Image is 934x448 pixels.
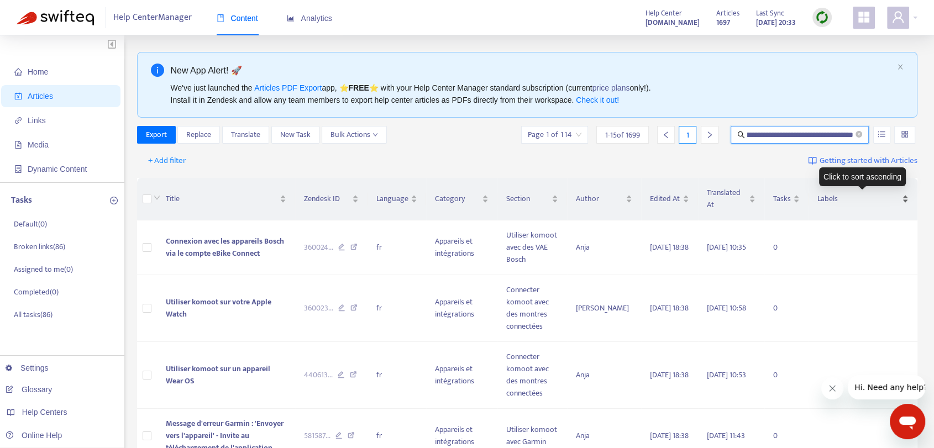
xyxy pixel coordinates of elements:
[716,7,739,19] span: Articles
[348,83,369,92] b: FREE
[707,241,746,254] span: [DATE] 10:35
[497,275,567,342] td: Connecter komoot avec des montres connectées
[14,218,47,230] p: Default ( 0 )
[171,82,893,106] div: We've just launched the app, ⭐ ⭐️ with your Help Center Manager standard subscription (current on...
[848,375,925,399] iframe: Message from company
[435,193,480,205] span: Category
[14,117,22,124] span: link
[650,241,689,254] span: [DATE] 18:38
[330,129,378,141] span: Bulk Actions
[576,96,619,104] a: Check it out!
[706,131,713,139] span: right
[280,129,311,141] span: New Task
[567,275,641,342] td: [PERSON_NAME]
[650,368,689,381] span: [DATE] 18:38
[662,131,670,139] span: left
[11,194,32,207] p: Tasks
[650,193,680,205] span: Edited At
[254,83,322,92] a: Articles PDF Export
[222,126,269,144] button: Translate
[28,116,46,125] span: Links
[756,7,784,19] span: Last Sync
[287,14,332,23] span: Analytics
[368,275,426,342] td: fr
[154,194,160,201] span: down
[146,129,167,141] span: Export
[368,178,426,220] th: Language
[22,408,67,417] span: Help Centers
[376,193,408,205] span: Language
[605,129,640,141] span: 1 - 15 of 1699
[576,193,623,205] span: Author
[113,7,192,28] span: Help Center Manager
[137,126,176,144] button: Export
[756,17,796,29] strong: [DATE] 20:33
[6,385,52,394] a: Glossary
[166,193,278,205] span: Title
[304,369,333,381] span: 440613 ...
[650,429,689,442] span: [DATE] 18:38
[808,152,917,170] a: Getting started with Articles
[372,132,378,138] span: down
[14,263,73,275] p: Assigned to me ( 0 )
[368,342,426,409] td: fr
[890,404,925,439] iframe: Button to launch messaging window
[641,178,698,220] th: Edited At
[873,126,890,144] button: unordered-list
[17,10,94,25] img: Swifteq
[764,220,809,275] td: 0
[186,129,211,141] span: Replace
[737,131,745,139] span: search
[698,178,764,220] th: Translated At
[14,309,53,320] p: All tasks ( 86 )
[322,126,387,144] button: Bulk Actionsdown
[6,363,49,372] a: Settings
[773,193,791,205] span: Tasks
[707,187,747,211] span: Translated At
[707,302,746,314] span: [DATE] 10:58
[878,130,885,138] span: unordered-list
[497,220,567,275] td: Utiliser komoot avec des VAE Bosch
[14,165,22,173] span: container
[856,130,862,140] span: close-circle
[764,342,809,409] td: 0
[28,92,53,101] span: Articles
[497,178,567,220] th: Section
[764,275,809,342] td: 0
[295,178,368,220] th: Zendesk ID
[304,193,350,205] span: Zendesk ID
[646,16,700,29] a: [DOMAIN_NAME]
[426,275,497,342] td: Appareils et intégrations
[856,131,862,138] span: close-circle
[28,165,87,173] span: Dynamic Content
[271,126,319,144] button: New Task
[426,342,497,409] td: Appareils et intégrations
[231,129,260,141] span: Translate
[821,377,843,399] iframe: Close message
[6,431,62,440] a: Online Help
[166,296,271,320] span: Utiliser komoot sur votre Apple Watch
[217,14,258,23] span: Content
[28,140,49,149] span: Media
[426,178,497,220] th: Category
[897,64,904,70] span: close
[815,10,829,24] img: sync.dc5367851b00ba804db3.png
[567,178,641,220] th: Author
[304,430,330,442] span: 581587 ...
[764,178,809,220] th: Tasks
[166,362,270,387] span: Utiliser komoot sur un appareil Wear OS
[646,17,700,29] strong: [DOMAIN_NAME]
[177,126,220,144] button: Replace
[14,92,22,100] span: account-book
[707,368,746,381] span: [DATE] 10:53
[7,8,80,17] span: Hi. Need any help?
[820,155,917,167] span: Getting started with Articles
[567,220,641,275] td: Anja
[819,167,906,186] div: Click to sort ascending
[14,286,59,298] p: Completed ( 0 )
[14,241,65,252] p: Broken links ( 86 )
[151,64,164,77] span: info-circle
[567,342,641,409] td: Anja
[891,10,905,24] span: user
[304,241,333,254] span: 360024 ...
